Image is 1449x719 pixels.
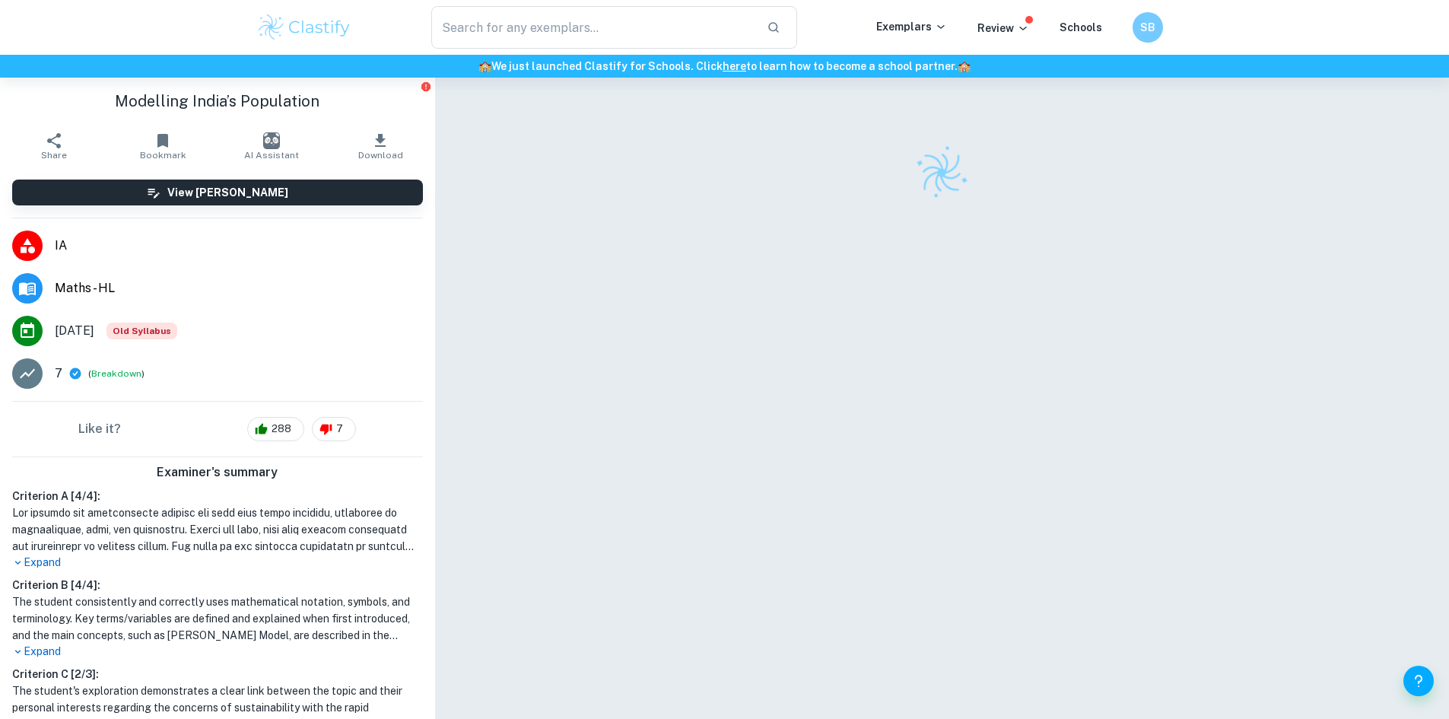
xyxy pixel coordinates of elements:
span: 288 [263,422,300,437]
span: 🏫 [958,60,971,72]
p: Exemplars [876,18,947,35]
h6: View [PERSON_NAME] [167,184,288,201]
div: 7 [312,417,356,441]
span: ( ) [88,367,145,381]
p: 7 [55,364,62,383]
h1: Modelling India’s Population [12,90,423,113]
h6: We just launched Clastify for Schools. Click to learn how to become a school partner. [3,58,1446,75]
button: SB [1133,12,1163,43]
h6: Criterion C [ 2 / 3 ]: [12,666,423,682]
input: Search for any exemplars... [431,6,755,49]
span: [DATE] [55,322,94,340]
button: Download [326,125,435,167]
img: AI Assistant [263,132,280,149]
h1: Lor ipsumdo sit ametconsecte adipisc eli sedd eius tempo incididu, utlaboree do magnaaliquae, adm... [12,504,423,555]
button: Bookmark [109,125,218,167]
p: Review [977,20,1029,37]
button: View [PERSON_NAME] [12,180,423,205]
span: 7 [328,422,351,437]
h6: Criterion B [ 4 / 4 ]: [12,577,423,593]
button: Breakdown [91,367,141,380]
h1: The student consistently and correctly uses mathematical notation, symbols, and terminology. Key ... [12,593,423,644]
button: Report issue [421,81,432,92]
div: Although this IA is written for the old math syllabus (last exam in November 2020), the current I... [106,323,177,339]
button: AI Assistant [218,125,326,167]
h6: SB [1139,19,1156,36]
img: Clastify logo [256,12,353,43]
img: Clastify logo [906,137,978,209]
h6: Criterion A [ 4 / 4 ]: [12,488,423,504]
div: 288 [247,417,304,441]
span: Download [358,150,403,161]
button: Help and Feedback [1403,666,1434,696]
p: Expand [12,644,423,660]
span: Share [41,150,67,161]
span: Bookmark [140,150,186,161]
a: here [723,60,746,72]
h6: Like it? [78,420,121,438]
p: Expand [12,555,423,571]
span: Maths - HL [55,279,423,297]
span: IA [55,237,423,255]
h6: Examiner's summary [6,463,429,482]
a: Schools [1060,21,1102,33]
span: 🏫 [478,60,491,72]
span: AI Assistant [244,150,299,161]
span: Old Syllabus [106,323,177,339]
